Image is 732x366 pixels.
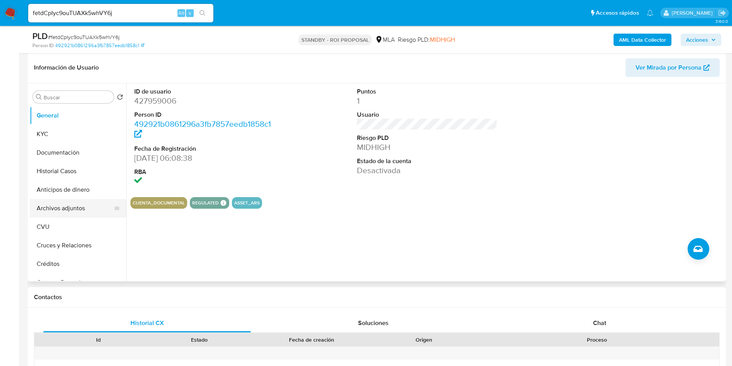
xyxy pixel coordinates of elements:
[194,8,210,19] button: search-icon
[647,10,653,16] a: Notificaciones
[134,153,275,163] dd: [DATE] 06:08:38
[614,34,671,46] button: AML Data Collector
[30,273,126,292] button: Cuentas Bancarias
[55,42,144,49] a: 492921b0861296a3fb7857eedb1858c1
[593,318,606,327] span: Chat
[686,34,708,46] span: Acciones
[625,58,720,77] button: Ver Mirada por Persona
[619,34,666,46] b: AML Data Collector
[30,199,120,218] button: Archivos adjuntos
[34,293,720,301] h1: Contactos
[30,218,126,236] button: CVU
[636,58,702,77] span: Ver Mirada por Persona
[30,143,126,162] button: Documentación
[189,9,191,17] span: s
[30,162,126,180] button: Historial Casos
[34,64,99,71] h1: Información de Usuario
[134,168,275,176] dt: RBA
[134,87,275,96] dt: ID de usuario
[32,42,54,49] b: Person ID
[30,255,126,273] button: Créditos
[357,142,498,153] dd: MIDHIGH
[357,95,498,106] dd: 1
[32,30,48,42] b: PLD
[30,125,126,143] button: KYC
[715,18,728,24] span: 3.160.0
[672,9,715,17] p: gustavo.deseta@mercadolibre.com
[178,9,184,17] span: Alt
[357,111,498,119] dt: Usuario
[134,95,275,106] dd: 427959006
[298,34,372,45] p: STANDBY - ROI PROPOSAL
[30,236,126,255] button: Cruces y Relaciones
[53,336,144,344] div: Id
[36,94,42,100] button: Buscar
[255,336,368,344] div: Fecha de creación
[681,34,721,46] button: Acciones
[44,94,111,101] input: Buscar
[134,145,275,153] dt: Fecha de Registración
[596,9,639,17] span: Accesos rápidos
[130,318,164,327] span: Historial CX
[480,336,714,344] div: Proceso
[357,134,498,142] dt: Riesgo PLD
[430,35,455,44] span: MIDHIGH
[357,165,498,176] dd: Desactivada
[30,180,126,199] button: Anticipos de dinero
[134,118,271,140] a: 492921b0861296a3fb7857eedb1858c1
[375,36,395,44] div: MLA
[117,94,123,102] button: Volver al orden por defecto
[48,33,120,41] span: # fetdCpIyc9ouTUAXk5whVY6j
[357,87,498,96] dt: Puntos
[718,9,726,17] a: Salir
[134,111,275,119] dt: Person ID
[28,8,213,18] input: Buscar usuario o caso...
[379,336,469,344] div: Origen
[357,157,498,165] dt: Estado de la cuenta
[398,36,455,44] span: Riesgo PLD:
[30,106,126,125] button: General
[358,318,389,327] span: Soluciones
[154,336,245,344] div: Estado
